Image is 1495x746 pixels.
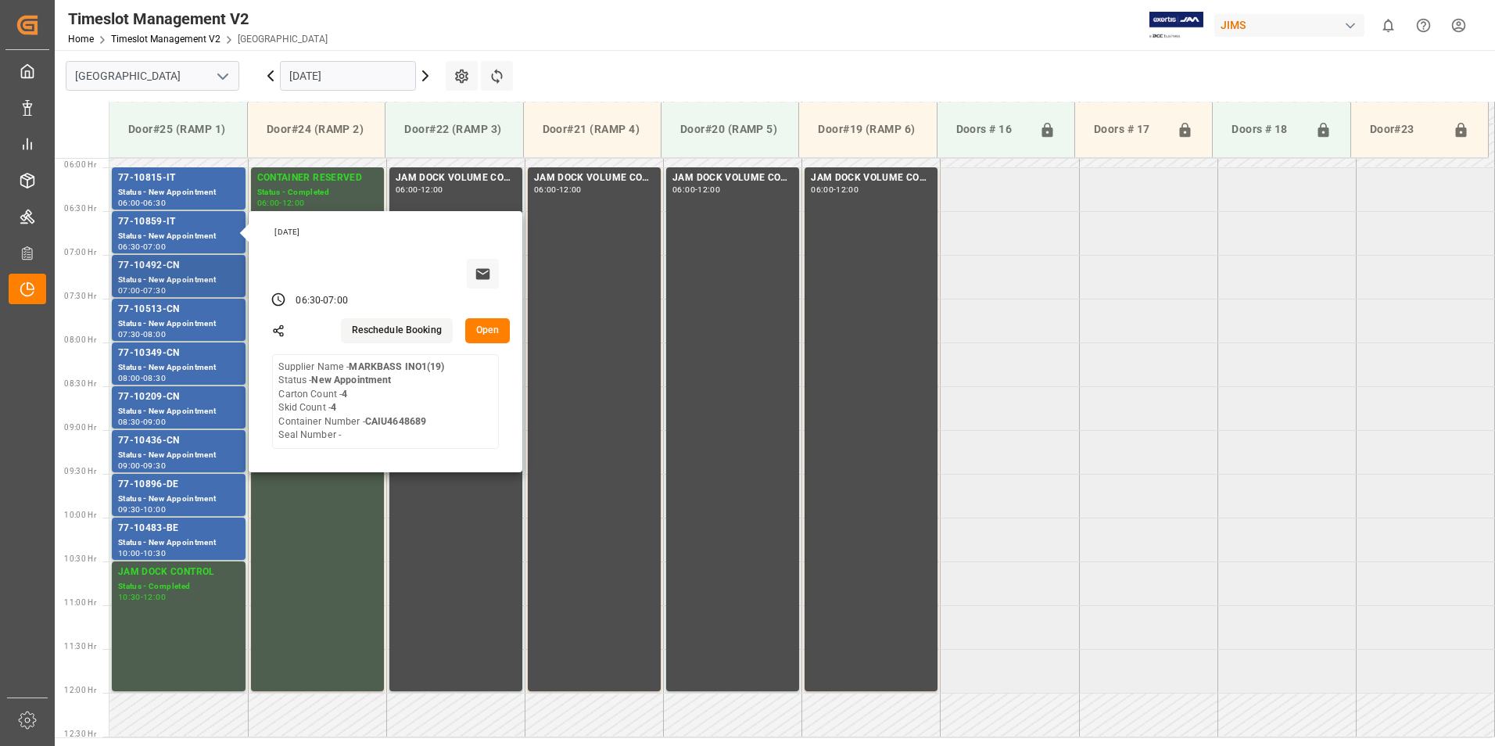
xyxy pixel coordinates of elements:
[143,594,166,601] div: 12:00
[118,521,239,536] div: 77-10483-BE
[64,598,96,607] span: 11:00 Hr
[143,331,166,338] div: 08:00
[257,199,280,206] div: 06:00
[1214,10,1371,40] button: JIMS
[118,287,141,294] div: 07:00
[812,115,923,144] div: Door#19 (RAMP 6)
[118,449,239,462] div: Status - New Appointment
[141,375,143,382] div: -
[1371,8,1406,43] button: show 0 new notifications
[349,361,444,372] b: MARKBASS INO1(19)
[1214,14,1364,37] div: JIMS
[396,170,516,186] div: JAM DOCK VOLUME CONTROL
[111,34,220,45] a: Timeslot Management V2
[68,34,94,45] a: Home
[141,462,143,469] div: -
[118,493,239,506] div: Status - New Appointment
[64,292,96,300] span: 07:30 Hr
[674,115,786,144] div: Door#20 (RAMP 5)
[1149,12,1203,39] img: Exertis%20JAM%20-%20Email%20Logo.jpg_1722504956.jpg
[1225,115,1308,145] div: Doors # 18
[1406,8,1441,43] button: Help Center
[279,199,281,206] div: -
[118,462,141,469] div: 09:00
[118,536,239,550] div: Status - New Appointment
[398,115,510,144] div: Door#22 (RAMP 3)
[118,361,239,375] div: Status - New Appointment
[118,405,239,418] div: Status - New Appointment
[280,61,416,91] input: DD.MM.YYYY
[950,115,1033,145] div: Doors # 16
[64,204,96,213] span: 06:30 Hr
[141,331,143,338] div: -
[534,186,557,193] div: 06:00
[465,318,511,343] button: Open
[64,554,96,563] span: 10:30 Hr
[141,506,143,513] div: -
[141,243,143,250] div: -
[118,243,141,250] div: 06:30
[534,170,654,186] div: JAM DOCK VOLUME CONTROL
[122,115,235,144] div: Door#25 (RAMP 1)
[143,462,166,469] div: 09:30
[64,379,96,388] span: 08:30 Hr
[64,423,96,432] span: 09:00 Hr
[64,335,96,344] span: 08:00 Hr
[672,186,695,193] div: 06:00
[342,389,347,400] b: 4
[811,186,834,193] div: 06:00
[296,294,321,308] div: 06:30
[836,186,859,193] div: 12:00
[68,7,328,30] div: Timeslot Management V2
[118,565,239,580] div: JAM DOCK CONTROL
[64,511,96,519] span: 10:00 Hr
[811,170,931,186] div: JAM DOCK VOLUME CONTROL
[143,375,166,382] div: 08:30
[257,170,378,186] div: CONTAINER RESERVED
[118,580,239,594] div: Status - Completed
[64,160,96,169] span: 06:00 Hr
[141,287,143,294] div: -
[321,294,323,308] div: -
[118,389,239,405] div: 77-10209-CN
[118,477,239,493] div: 77-10896-DE
[141,550,143,557] div: -
[143,506,166,513] div: 10:00
[118,186,239,199] div: Status - New Appointment
[341,318,453,343] button: Reschedule Booking
[323,294,348,308] div: 07:00
[269,227,505,238] div: [DATE]
[536,115,648,144] div: Door#21 (RAMP 4)
[143,243,166,250] div: 07:00
[141,199,143,206] div: -
[64,686,96,694] span: 12:00 Hr
[118,302,239,317] div: 77-10513-CN
[64,642,96,651] span: 11:30 Hr
[1088,115,1171,145] div: Doors # 17
[118,331,141,338] div: 07:30
[418,186,421,193] div: -
[118,506,141,513] div: 09:30
[1364,115,1447,145] div: Door#23
[64,248,96,256] span: 07:00 Hr
[365,416,426,427] b: CAIU4648689
[672,170,793,186] div: JAM DOCK VOLUME CONTROL
[64,730,96,738] span: 12:30 Hr
[118,550,141,557] div: 10:00
[834,186,836,193] div: -
[141,594,143,601] div: -
[118,317,239,331] div: Status - New Appointment
[143,418,166,425] div: 09:00
[141,418,143,425] div: -
[557,186,559,193] div: -
[311,375,391,386] b: New Appointment
[260,115,372,144] div: Door#24 (RAMP 2)
[143,550,166,557] div: 10:30
[559,186,582,193] div: 12:00
[143,287,166,294] div: 07:30
[282,199,305,206] div: 12:00
[257,186,378,199] div: Status - Completed
[421,186,443,193] div: 12:00
[118,418,141,425] div: 08:30
[278,360,444,443] div: Supplier Name - Status - Carton Count - Skid Count - Container Number - Seal Number -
